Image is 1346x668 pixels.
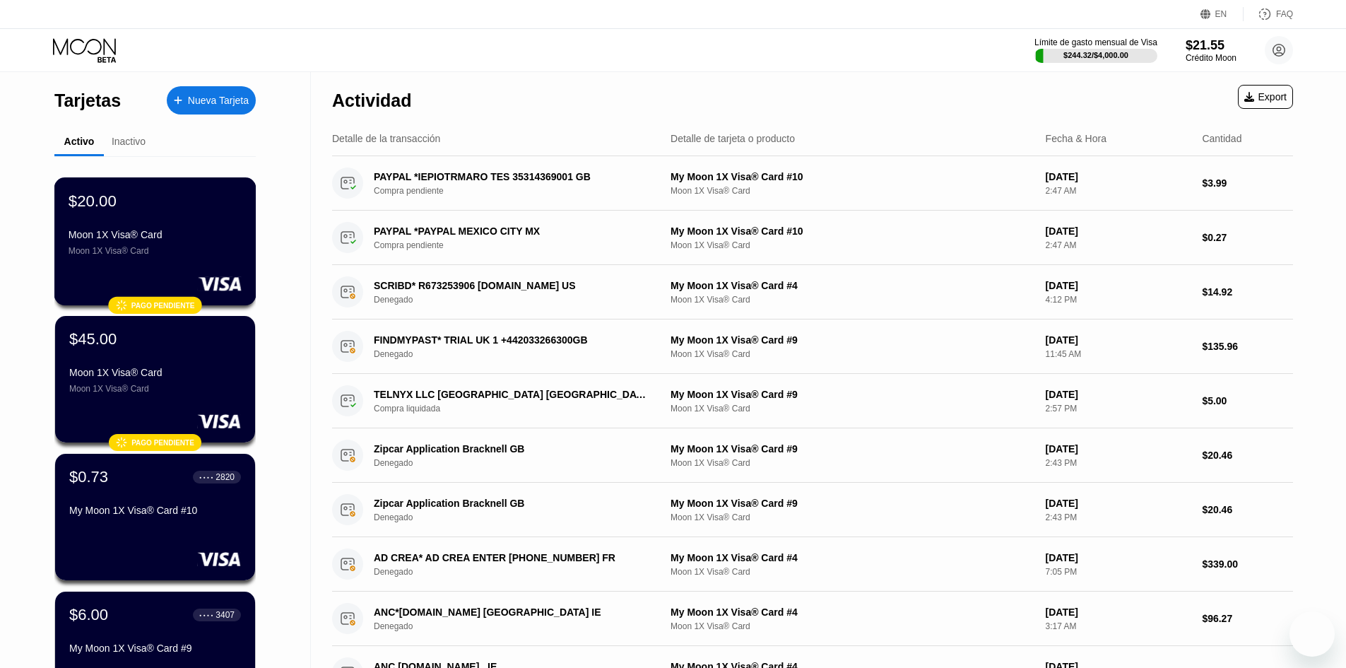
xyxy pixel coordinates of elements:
[64,136,95,147] div: Activo
[671,607,1034,618] div: My Moon 1X Visa® Card #4
[332,265,1293,320] div: SCRIBD* R673253906 [DOMAIN_NAME] USDenegadoMy Moon 1X Visa® Card #4Moon 1X Visa® Card[DATE]4:12 P...
[374,621,668,631] div: Denegado
[199,613,213,617] div: ● ● ● ●
[671,280,1034,291] div: My Moon 1X Visa® Card #4
[1202,232,1293,243] div: $0.27
[116,299,127,311] div: 
[69,192,117,210] div: $20.00
[1046,171,1191,182] div: [DATE]
[1046,280,1191,291] div: [DATE]
[1046,186,1191,196] div: 2:47 AM
[1046,498,1191,509] div: [DATE]
[374,171,648,182] div: PAYPAL *IEPIOTRMARO TES 35314369001 GB
[374,443,648,455] div: Zipcar Application Bracknell GB
[1046,607,1191,618] div: [DATE]
[1046,552,1191,563] div: [DATE]
[216,472,235,482] div: 2820
[112,136,146,147] div: Inactivo
[374,280,648,291] div: SCRIBD* R673253906 [DOMAIN_NAME] US
[1046,133,1106,144] div: Fecha & Hora
[69,246,242,256] div: Moon 1X Visa® Card
[332,428,1293,483] div: Zipcar Application Bracknell GBDenegadoMy Moon 1X Visa® Card #9Moon 1X Visa® Card[DATE]2:43 PM$20.46
[374,567,668,577] div: Denegado
[1186,38,1236,53] div: $21.55
[671,404,1034,414] div: Moon 1X Visa® Card
[374,458,668,468] div: Denegado
[671,186,1034,196] div: Moon 1X Visa® Card
[671,458,1034,468] div: Moon 1X Visa® Card
[1046,567,1191,577] div: 7:05 PM
[374,295,668,305] div: Denegado
[374,225,648,237] div: PAYPAL *PAYPAL MEXICO CITY MX
[55,178,255,305] div: $20.00Moon 1X Visa® CardMoon 1X Visa® Cardpago pendiente
[69,330,117,348] div: $45.00
[374,186,668,196] div: Compra pendiente
[374,389,648,400] div: TELNYX LLC [GEOGRAPHIC_DATA] [GEOGRAPHIC_DATA]
[1046,240,1191,250] div: 2:47 AM
[216,610,235,620] div: 3407
[671,349,1034,359] div: Moon 1X Visa® Card
[374,349,668,359] div: Denegado
[671,133,795,144] div: Detalle de tarjeta o producto
[671,225,1034,237] div: My Moon 1X Visa® Card #10
[69,468,108,486] div: $0.73
[671,171,1034,182] div: My Moon 1X Visa® Card #10
[671,512,1034,522] div: Moon 1X Visa® Card
[1046,512,1191,522] div: 2:43 PM
[1202,133,1241,144] div: Cantidad
[1063,51,1128,59] div: $244.32 / $4,000.00
[1202,177,1293,189] div: $3.99
[1046,404,1191,414] div: 2:57 PM
[1046,389,1191,400] div: [DATE]
[1244,7,1293,21] div: FAQ
[671,334,1034,346] div: My Moon 1X Visa® Card #9
[1202,504,1293,515] div: $20.46
[131,439,194,447] div: pago pendiente
[1186,53,1236,63] div: Crédito Moon
[332,133,440,144] div: Detalle de la transacción
[167,86,256,115] div: Nueva Tarjeta
[671,389,1034,400] div: My Moon 1X Visa® Card #9
[374,240,668,250] div: Compra pendiente
[1046,621,1191,631] div: 3:17 AM
[671,295,1034,305] div: Moon 1X Visa® Card
[671,240,1034,250] div: Moon 1X Visa® Card
[1202,395,1293,406] div: $5.00
[1046,458,1191,468] div: 2:43 PM
[69,606,108,624] div: $6.00
[332,537,1293,592] div: AD CREA* AD CREA ENTER [PHONE_NUMBER] FRDenegadoMy Moon 1X Visa® Card #4Moon 1X Visa® Card[DATE]7...
[332,90,412,111] div: Actividad
[188,95,249,107] div: Nueva Tarjeta
[131,301,195,309] div: pago pendiente
[1034,37,1157,63] div: Límite de gasto mensual de Visa$244.32/$4,000.00
[1046,334,1191,346] div: [DATE]
[671,498,1034,509] div: My Moon 1X Visa® Card #9
[1238,85,1293,109] div: Export
[374,512,668,522] div: Denegado
[332,592,1293,646] div: ANC*[DOMAIN_NAME] [GEOGRAPHIC_DATA] IEDenegadoMy Moon 1X Visa® Card #4Moon 1X Visa® Card[DATE]3:1...
[374,552,648,563] div: AD CREA* AD CREA ENTER [PHONE_NUMBER] FR
[1202,450,1293,461] div: $20.46
[69,384,241,394] div: Moon 1X Visa® Card
[1276,9,1293,19] div: FAQ
[54,90,121,111] div: Tarjetas
[1186,38,1236,63] div: $21.55Crédito Moon
[69,643,241,654] div: My Moon 1X Visa® Card #9
[671,621,1034,631] div: Moon 1X Visa® Card
[332,483,1293,537] div: Zipcar Application Bracknell GBDenegadoMy Moon 1X Visa® Card #9Moon 1X Visa® Card[DATE]2:43 PM$20.46
[374,404,668,414] div: Compra liquidada
[332,320,1293,374] div: FINDMYPAST* TRIAL UK 1 +442033266300GBDenegadoMy Moon 1X Visa® Card #9Moon 1X Visa® Card[DATE]11:...
[199,475,213,479] div: ● ● ● ●
[116,437,127,449] div: 
[1202,558,1293,570] div: $339.00
[332,156,1293,211] div: PAYPAL *IEPIOTRMARO TES 35314369001 GBCompra pendienteMy Moon 1X Visa® Card #10Moon 1X Visa® Card...
[69,505,241,516] div: My Moon 1X Visa® Card #10
[1202,286,1293,298] div: $14.92
[1046,443,1191,455] div: [DATE]
[1215,9,1227,19] div: EN
[1034,37,1157,47] div: Límite de gasto mensual de Visa
[1244,91,1287,102] div: Export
